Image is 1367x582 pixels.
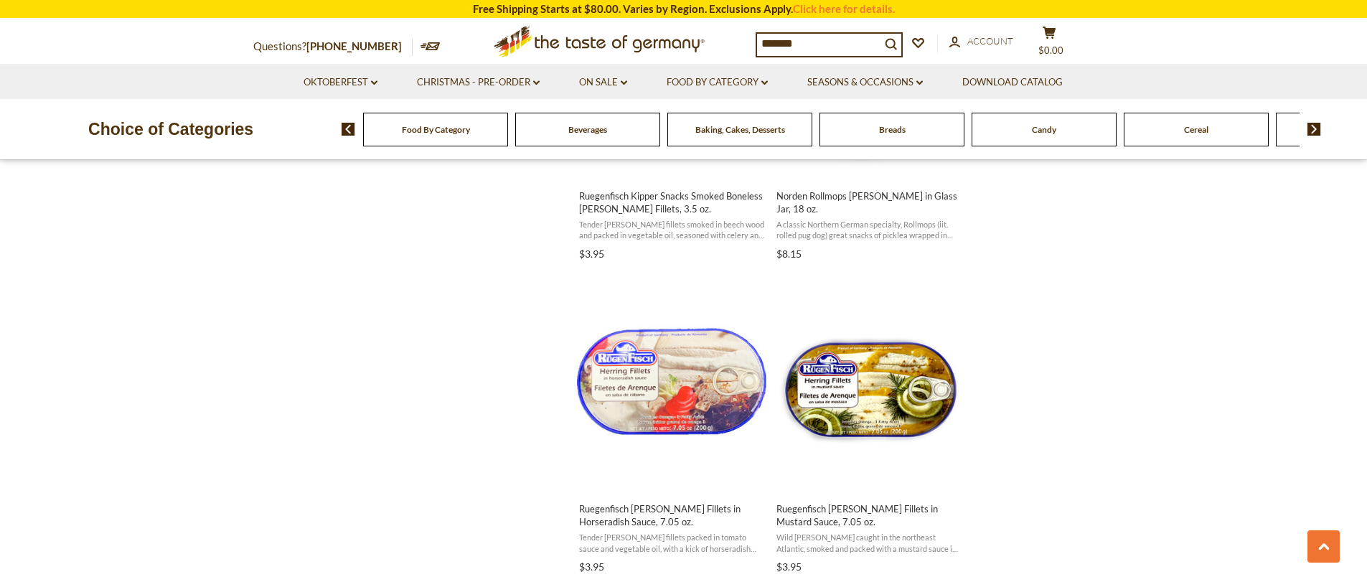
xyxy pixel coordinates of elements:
[579,219,765,241] span: Tender [PERSON_NAME] fillets smoked in beech wood and packed in vegetable oil, seasoned with cele...
[949,34,1013,50] a: Account
[776,532,962,554] span: Wild [PERSON_NAME] caught in the northeast Atlantic, smoked and packed with a mustard sauce in [G...
[879,124,906,135] a: Breads
[253,37,413,56] p: Questions?
[776,502,962,528] span: Ruegenfisch [PERSON_NAME] Fillets in Mustard Sauce, 7.05 oz.
[776,219,962,241] span: A classic Northern German specialty, Rollmops (iit. rolled pug dog) great snacks of picklea wrapp...
[402,124,470,135] a: Food By Category
[304,75,377,90] a: Oktoberfest
[417,75,540,90] a: Christmas - PRE-ORDER
[807,75,923,90] a: Seasons & Occasions
[579,248,604,260] span: $3.95
[667,75,768,90] a: Food By Category
[342,123,355,136] img: previous arrow
[579,75,627,90] a: On Sale
[776,248,802,260] span: $8.15
[306,39,402,52] a: [PHONE_NUMBER]
[776,560,802,573] span: $3.95
[1184,124,1208,135] a: Cereal
[579,502,765,528] span: Ruegenfisch [PERSON_NAME] Fillets in Horseradish Sauce, 7.05 oz.
[579,189,765,215] span: Ruegenfisch Kipper Snacks Smoked Boneless [PERSON_NAME] Fillets, 3.5 oz.
[774,276,964,578] a: Ruegenfisch Herring Fillets in Mustard Sauce, 7.05 oz.
[577,276,767,578] a: Ruegenfisch Herring Fillets in Horseradish Sauce, 7.05 oz.
[962,75,1063,90] a: Download Catalog
[1038,44,1063,56] span: $0.00
[579,532,765,554] span: Tender [PERSON_NAME] fillets packed in tomato sauce and vegetable oil, with a kick of horseradish...
[967,35,1013,47] span: Account
[776,189,962,215] span: Norden Rollmops [PERSON_NAME] in Glass Jar, 18 oz.
[1307,123,1321,136] img: next arrow
[579,560,604,573] span: $3.95
[577,289,767,479] img: Herring fillets in horseradish sauce
[1028,26,1071,62] button: $0.00
[695,124,785,135] a: Baking, Cakes, Desserts
[568,124,607,135] a: Beverages
[793,2,895,15] a: Click here for details.
[1032,124,1056,135] a: Candy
